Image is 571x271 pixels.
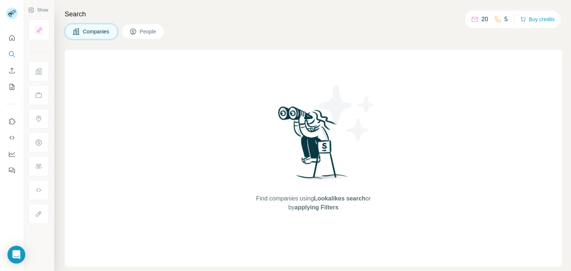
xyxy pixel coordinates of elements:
button: Enrich CSV [6,64,18,77]
h4: Search [65,9,562,19]
button: Use Surfe on LinkedIn [6,115,18,128]
div: Open Intercom Messenger [7,246,25,264]
span: Lookalikes search [314,195,365,202]
button: Buy credits [520,14,555,25]
img: Surfe Illustration - Woman searching with binoculars [275,104,352,187]
span: Find companies using or by [254,194,373,212]
button: Dashboard [6,147,18,161]
button: Show [23,4,54,16]
p: 5 [504,15,508,24]
button: Use Surfe API [6,131,18,144]
button: Search [6,48,18,61]
span: Companies [83,28,110,35]
img: Surfe Illustration - Stars [313,79,380,146]
p: 20 [481,15,488,24]
button: Quick start [6,31,18,45]
span: People [140,28,157,35]
button: Feedback [6,164,18,177]
button: My lists [6,80,18,94]
span: applying Filters [294,204,338,210]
